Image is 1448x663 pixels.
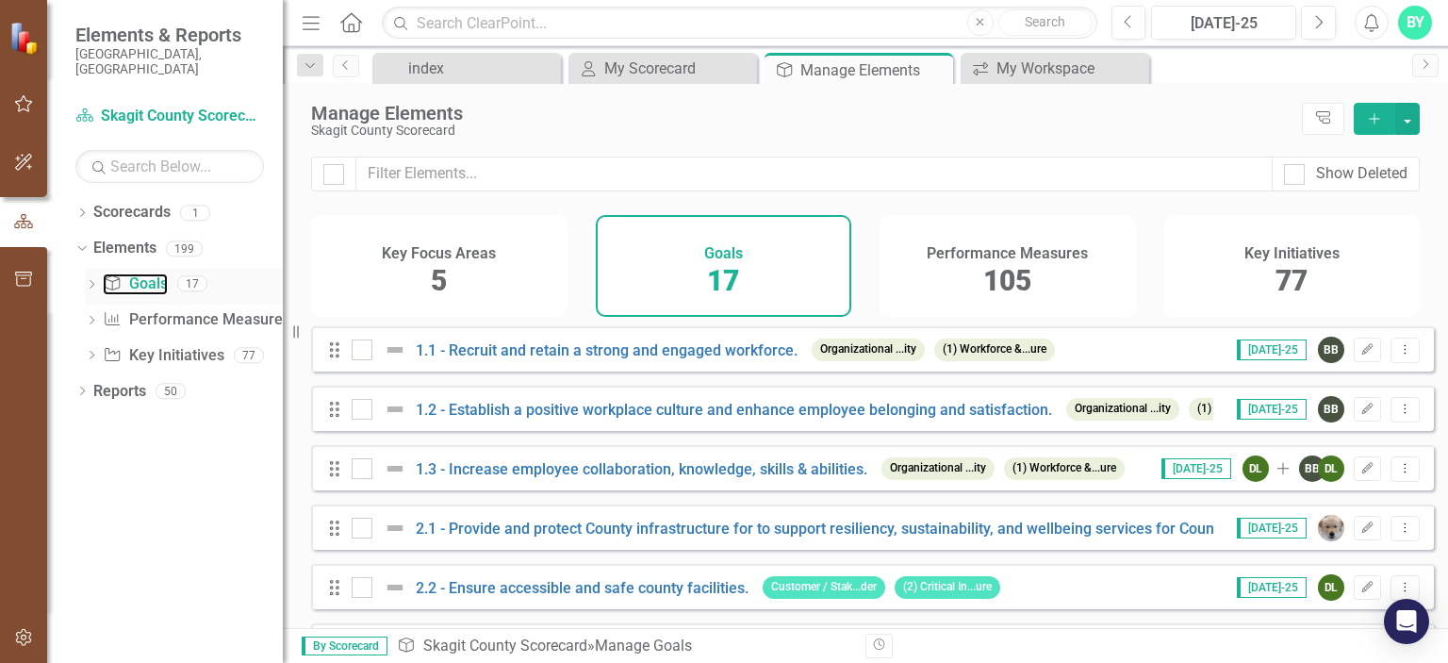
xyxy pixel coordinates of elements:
[416,341,798,359] a: 1.1 - Recruit and retain a strong and engaged workforce.
[1318,396,1344,423] div: BB
[377,57,556,80] a: index
[983,264,1031,297] span: 105
[1151,6,1296,40] button: [DATE]-25
[1158,12,1290,35] div: [DATE]-25
[156,383,186,399] div: 50
[75,24,264,46] span: Elements & Reports
[1237,577,1307,598] span: [DATE]-25
[573,57,752,80] a: My Scorecard
[934,339,1055,360] span: (1) Workforce &...ure
[704,245,743,262] h4: Goals
[382,245,496,262] h4: Key Focus Areas
[1161,458,1231,479] span: [DATE]-25
[9,22,42,55] img: ClearPoint Strategy
[103,345,223,367] a: Key Initiatives
[397,636,851,657] div: » Manage Goals
[881,457,995,479] span: Organizational ...ity
[416,460,867,478] a: 1.3 - Increase employee collaboration, knowledge, skills & abilities.
[355,157,1273,191] input: Filter Elements...
[1384,599,1429,644] div: Open Intercom Messenger
[423,637,587,655] a: Skagit County Scorecard
[384,576,406,599] img: Not Defined
[431,264,447,297] span: 5
[103,309,289,331] a: Performance Measures
[1318,574,1344,601] div: DL
[166,240,203,257] div: 199
[234,347,264,363] div: 77
[384,339,406,361] img: Not Defined
[302,637,387,655] span: By Scorecard
[998,9,1093,36] button: Search
[1318,456,1344,482] div: DL
[103,273,167,295] a: Goals
[384,398,406,421] img: Not Defined
[1275,264,1308,297] span: 77
[707,264,739,297] span: 17
[1025,14,1065,29] span: Search
[1004,457,1125,479] span: (1) Workforce &...ure
[1398,6,1432,40] button: BY
[965,57,1144,80] a: My Workspace
[1066,398,1179,420] span: Organizational ...ity
[1242,456,1269,482] div: DL
[763,576,885,598] span: Customer / Stak...der
[927,245,1088,262] h4: Performance Measures
[1237,399,1307,420] span: [DATE]-25
[1316,163,1407,185] div: Show Deleted
[408,57,556,80] div: index
[382,7,1096,40] input: Search ClearPoint...
[812,339,925,360] span: Organizational ...ity
[177,276,207,292] div: 17
[384,517,406,539] img: Not Defined
[416,579,749,597] a: 2.2 - Ensure accessible and safe county facilities.
[1237,518,1307,539] span: [DATE]-25
[311,103,1292,124] div: Manage Elements
[75,150,264,183] input: Search Below...
[75,46,264,77] small: [GEOGRAPHIC_DATA], [GEOGRAPHIC_DATA]
[75,106,264,127] a: Skagit County Scorecard
[800,58,948,82] div: Manage Elements
[1237,340,1307,360] span: [DATE]-25
[384,457,406,480] img: Not Defined
[895,576,1000,598] span: (2) Critical In...ure
[93,381,146,403] a: Reports
[180,205,210,221] div: 1
[416,520,1293,538] a: 2.1 - Provide and protect County infrastructure for to support resiliency, sustainability, and we...
[93,238,156,259] a: Elements
[604,57,752,80] div: My Scorecard
[93,202,171,224] a: Scorecards
[1318,515,1344,541] img: Ken Hansen
[996,57,1144,80] div: My Workspace
[416,401,1052,419] a: 1.2 - Establish a positive workplace culture and enhance employee belonging and satisfaction.
[1318,337,1344,363] div: BB
[1244,245,1340,262] h4: Key Initiatives
[1299,456,1325,482] div: BB
[311,124,1292,138] div: Skagit County Scorecard
[1189,398,1309,420] span: (1) Workforce &...ure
